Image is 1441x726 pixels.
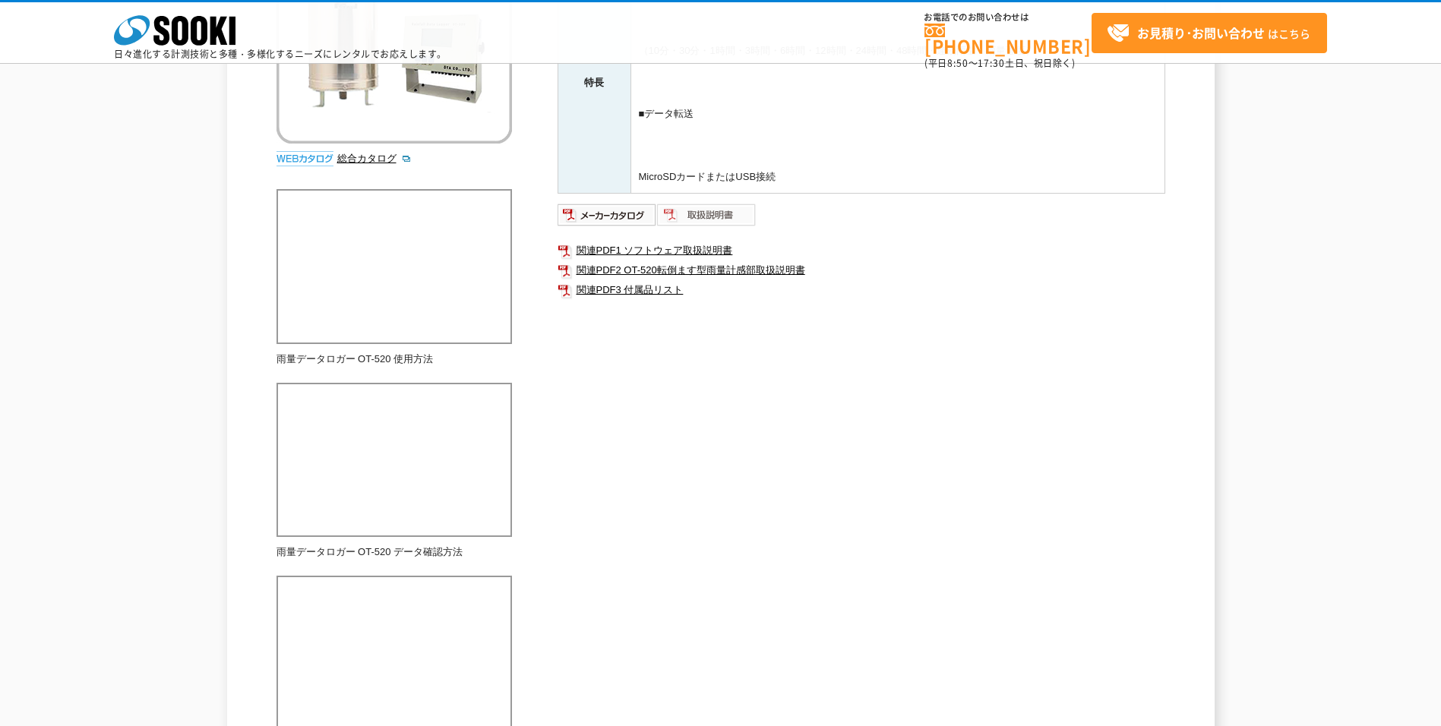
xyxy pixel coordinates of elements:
[277,544,512,560] p: 雨量データロガー OT-520 データ確認方法
[1092,13,1327,53] a: お見積り･お問い合わせはこちら
[924,24,1092,55] a: [PHONE_NUMBER]
[114,49,447,58] p: 日々進化する計測技術と多種・多様化するニーズにレンタルでお応えします。
[1107,22,1310,45] span: はこちら
[558,203,657,227] img: メーカーカタログ
[558,280,1165,300] a: 関連PDF3 付属品リスト
[337,153,412,164] a: 総合カタログ
[277,352,512,368] p: 雨量データロガー OT-520 使用方法
[558,241,1165,260] a: 関連PDF1 ソフトウェア取扱説明書
[657,203,757,227] img: 取扱説明書
[558,260,1165,280] a: 関連PDF2 OT-520転倒ます型雨量計感部取扱説明書
[924,56,1075,70] span: (平日 ～ 土日、祝日除く)
[924,13,1092,22] span: お電話でのお問い合わせは
[558,213,657,224] a: メーカーカタログ
[1137,24,1265,42] strong: お見積り･お問い合わせ
[277,151,333,166] img: webカタログ
[657,213,757,224] a: 取扱説明書
[978,56,1005,70] span: 17:30
[947,56,969,70] span: 8:50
